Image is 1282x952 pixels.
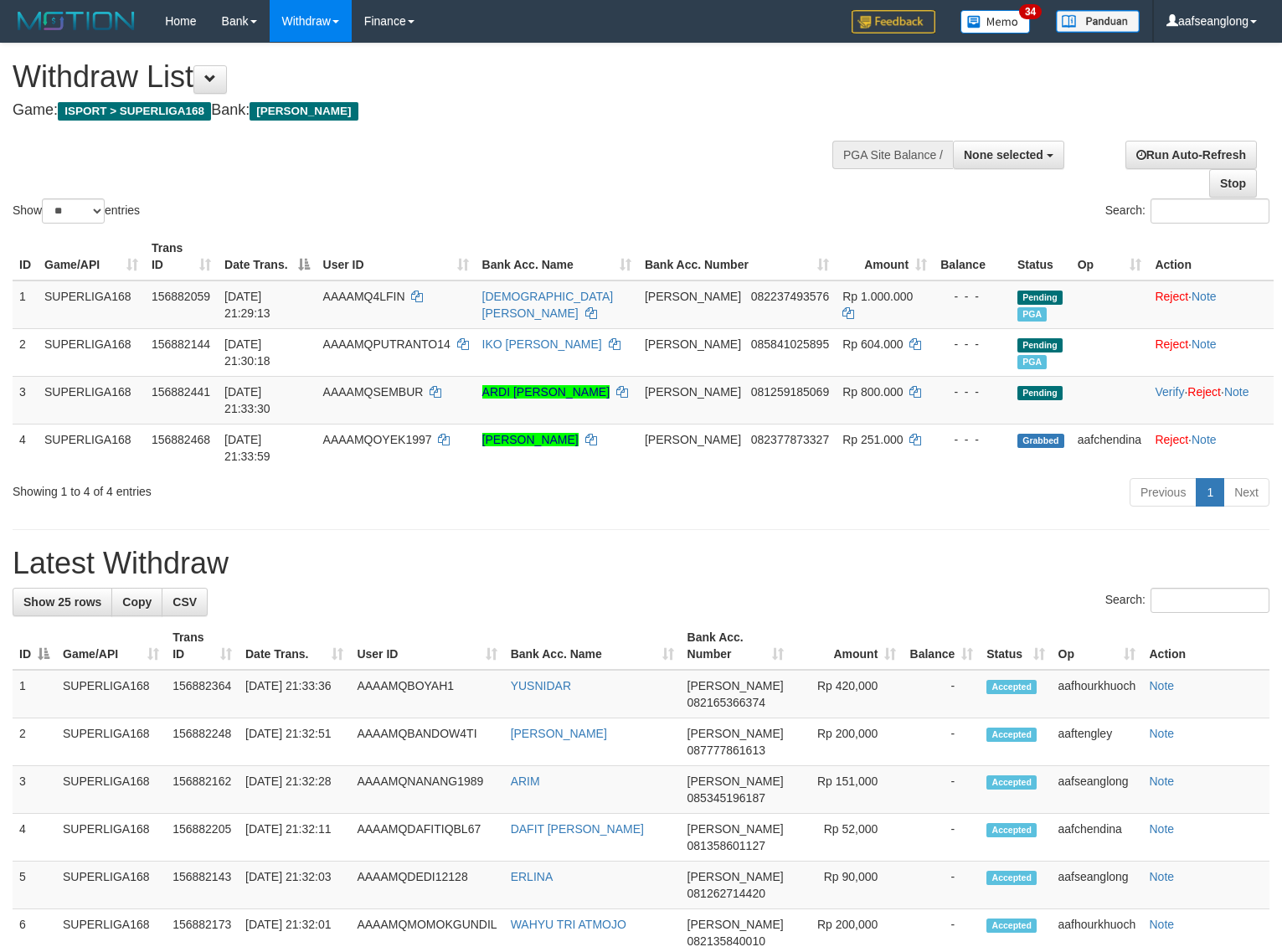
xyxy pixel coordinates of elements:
[511,918,626,931] a: WAHYU TRI ATMOJO
[1142,622,1269,670] th: Action
[166,862,239,909] td: 156882143
[940,383,1004,400] div: - - -
[166,622,239,670] th: Trans ID: activate to sort column ascending
[152,337,210,351] span: 156882144
[638,233,836,280] th: Bank Acc. Number: activate to sort column ascending
[166,814,239,862] td: 156882205
[842,337,903,351] span: Rp 604.000
[56,622,166,670] th: Game/API: activate to sort column ascending
[953,141,1064,169] button: None selected
[1187,385,1221,399] a: Reject
[13,376,38,424] td: 3
[323,337,451,351] span: AAAAMQPUTRANTO14
[903,622,980,670] th: Balance: activate to sort column ascending
[13,233,38,280] th: ID
[111,588,162,616] a: Copy
[751,385,829,399] span: Copy 081259185069 to clipboard
[323,290,405,303] span: AAAAMQ4LFIN
[323,433,432,446] span: AAAAMQOYEK1997
[152,433,210,446] span: 156882468
[239,766,350,814] td: [DATE] 21:32:28
[645,337,741,351] span: [PERSON_NAME]
[1155,290,1188,303] a: Reject
[13,814,56,862] td: 4
[1052,862,1143,909] td: aafseanglong
[224,290,270,320] span: [DATE] 21:29:13
[1155,337,1188,351] a: Reject
[903,670,980,718] td: -
[903,814,980,862] td: -
[1192,290,1217,303] a: Note
[224,385,270,415] span: [DATE] 21:33:30
[152,290,210,303] span: 156882059
[239,622,350,670] th: Date Trans.: activate to sort column ascending
[350,622,503,670] th: User ID: activate to sort column ascending
[645,385,741,399] span: [PERSON_NAME]
[323,385,424,399] span: AAAAMQSEMBUR
[1149,918,1174,931] a: Note
[511,822,644,836] a: DAFIT [PERSON_NAME]
[1105,588,1269,613] label: Search:
[38,233,145,280] th: Game/API: activate to sort column ascending
[1148,424,1274,471] td: ·
[38,328,145,376] td: SUPERLIGA168
[482,385,610,399] a: ARDI [PERSON_NAME]
[964,148,1043,162] span: None selected
[38,376,145,424] td: SUPERLIGA168
[13,280,38,329] td: 1
[13,198,140,224] label: Show entries
[790,814,903,862] td: Rp 52,000
[1017,291,1063,305] span: Pending
[58,102,211,121] span: ISPORT > SUPERLIGA168
[42,198,105,224] select: Showentries
[482,290,614,320] a: [DEMOGRAPHIC_DATA][PERSON_NAME]
[1125,141,1257,169] a: Run Auto-Refresh
[145,233,218,280] th: Trans ID: activate to sort column ascending
[1149,774,1174,788] a: Note
[1019,4,1042,19] span: 34
[13,476,522,500] div: Showing 1 to 4 of 4 entries
[1148,376,1274,424] td: · ·
[687,791,765,805] span: Copy 085345196187 to clipboard
[350,670,503,718] td: AAAAMQBOYAH1
[511,679,571,692] a: YUSNIDAR
[152,385,210,399] span: 156882441
[842,433,903,446] span: Rp 251.000
[986,919,1037,933] span: Accepted
[1052,814,1143,862] td: aafchendina
[836,233,934,280] th: Amount: activate to sort column ascending
[1149,870,1174,883] a: Note
[790,718,903,766] td: Rp 200,000
[166,718,239,766] td: 156882248
[172,595,197,609] span: CSV
[166,766,239,814] td: 156882162
[350,766,503,814] td: AAAAMQNANANG1989
[687,887,765,900] span: Copy 081262714420 to clipboard
[1192,433,1217,446] a: Note
[832,141,953,169] div: PGA Site Balance /
[751,337,829,351] span: Copy 085841025895 to clipboard
[687,822,784,836] span: [PERSON_NAME]
[56,670,166,718] td: SUPERLIGA168
[903,766,980,814] td: -
[903,862,980,909] td: -
[476,233,638,280] th: Bank Acc. Name: activate to sort column ascending
[1052,718,1143,766] td: aaftengley
[687,696,765,709] span: Copy 082165366374 to clipboard
[1155,385,1184,399] a: Verify
[1148,280,1274,329] td: ·
[511,727,607,740] a: [PERSON_NAME]
[1149,679,1174,692] a: Note
[1105,198,1269,224] label: Search:
[687,918,784,931] span: [PERSON_NAME]
[1155,433,1188,446] a: Reject
[940,288,1004,305] div: - - -
[1056,10,1140,33] img: panduan.png
[13,622,56,670] th: ID: activate to sort column descending
[482,337,602,351] a: IKO [PERSON_NAME]
[1223,478,1269,507] a: Next
[239,814,350,862] td: [DATE] 21:32:11
[842,385,903,399] span: Rp 800.000
[980,622,1051,670] th: Status: activate to sort column ascending
[317,233,476,280] th: User ID: activate to sort column ascending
